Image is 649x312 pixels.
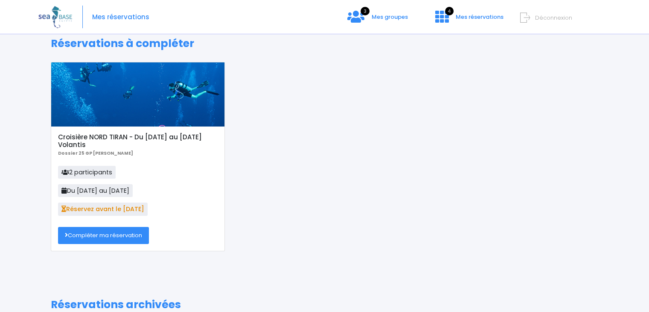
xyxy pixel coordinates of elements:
[58,227,149,244] a: Compléter ma réservation
[58,203,148,215] span: Réservez avant le [DATE]
[361,7,370,15] span: 3
[58,184,133,197] span: Du [DATE] au [DATE]
[341,16,415,24] a: 3 Mes groupes
[428,16,509,24] a: 4 Mes réservations
[456,13,503,21] span: Mes réservations
[445,7,454,15] span: 4
[58,166,116,179] span: 2 participants
[58,133,217,149] h5: Croisière NORD TIRAN - Du [DATE] au [DATE] Volantis
[58,150,133,156] b: Dossier 25 GP [PERSON_NAME]
[51,298,598,311] h1: Réservations archivées
[372,13,408,21] span: Mes groupes
[535,14,572,22] span: Déconnexion
[51,37,598,50] h1: Réservations à compléter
